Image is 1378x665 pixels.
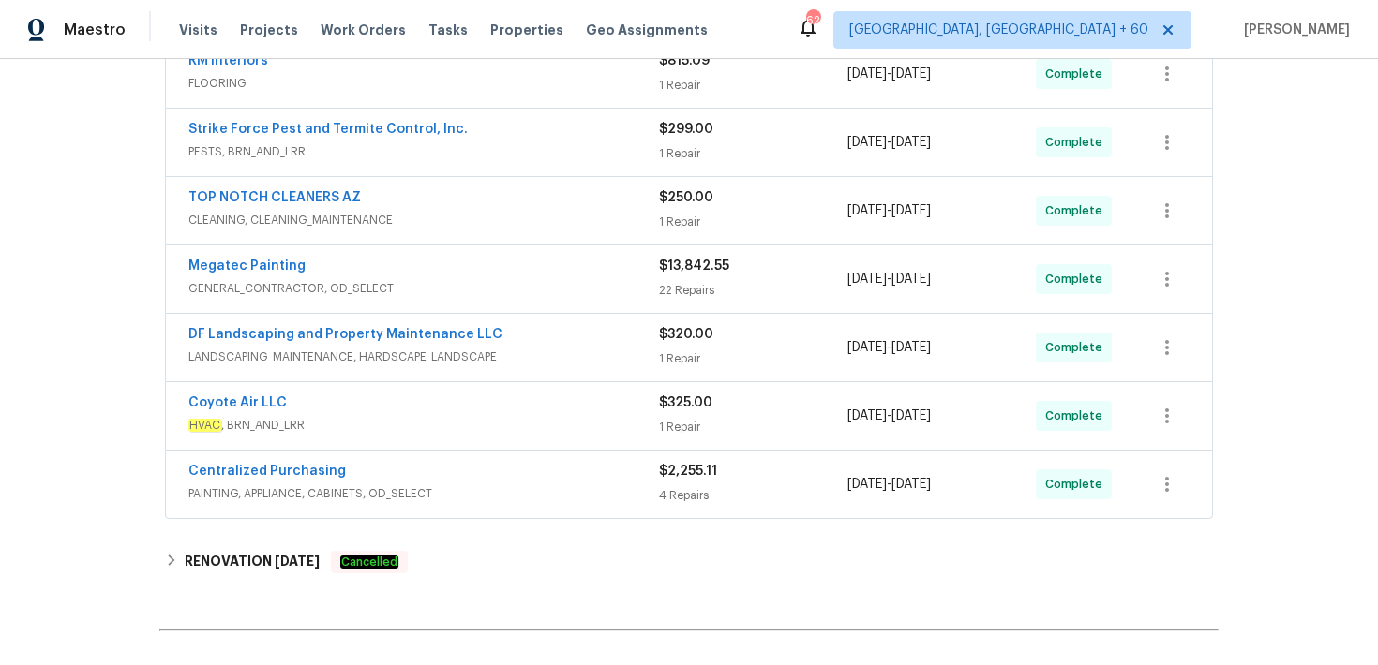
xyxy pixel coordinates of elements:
span: $815.09 [659,54,710,67]
div: 1 Repair [659,76,847,95]
div: RENOVATION [DATE]Cancelled [159,539,1219,584]
span: Complete [1045,338,1110,357]
span: Complete [1045,406,1110,425]
div: 4 Repairs [659,486,847,505]
em: HVAC [188,419,221,432]
span: Complete [1045,475,1110,494]
span: - [847,475,931,494]
span: $2,255.11 [659,465,717,478]
span: Complete [1045,133,1110,152]
span: PESTS, BRN_AND_LRR [188,142,659,161]
h6: RENOVATION [185,551,320,573]
span: - [847,406,931,425]
span: Complete [1045,65,1110,83]
span: [DATE] [847,204,887,217]
span: Visits [179,21,217,39]
span: - [847,133,931,152]
span: [DATE] [847,273,887,286]
span: $250.00 [659,191,713,204]
span: - [847,338,931,357]
span: [DATE] [891,409,931,422]
span: [DATE] [847,341,887,354]
span: Work Orders [321,21,406,39]
span: Maestro [64,21,126,39]
div: 1 Repair [659,144,847,163]
span: Projects [240,21,298,39]
span: [DATE] [891,478,931,491]
span: , BRN_AND_LRR [188,416,659,435]
em: Cancelled [340,555,398,569]
span: [DATE] [891,67,931,81]
span: $299.00 [659,123,713,136]
a: RM Interiors [188,54,268,67]
span: GENERAL_CONTRACTOR, OD_SELECT [188,279,659,298]
span: [DATE] [891,273,931,286]
span: $320.00 [659,328,713,341]
span: $325.00 [659,396,712,409]
a: Strike Force Pest and Termite Control, Inc. [188,123,468,136]
span: [PERSON_NAME] [1236,21,1350,39]
span: [DATE] [891,136,931,149]
div: 1 Repair [659,418,847,436]
div: 22 Repairs [659,281,847,300]
span: [DATE] [847,409,887,422]
span: [DATE] [847,136,887,149]
div: 628 [806,11,819,30]
span: LANDSCAPING_MAINTENANCE, HARDSCAPE_LANDSCAPE [188,347,659,366]
span: Complete [1045,201,1110,220]
span: [GEOGRAPHIC_DATA], [GEOGRAPHIC_DATA] + 60 [849,21,1148,39]
span: Tasks [428,23,468,37]
span: [DATE] [275,554,320,568]
span: - [847,270,931,288]
span: $13,842.55 [659,259,729,273]
span: [DATE] [847,478,887,491]
span: - [847,65,931,83]
span: Geo Assignments [586,21,708,39]
span: Properties [490,21,563,39]
span: [DATE] [891,341,931,354]
a: Coyote Air LLC [188,396,287,409]
span: FLOORING [188,74,659,93]
span: PAINTING, APPLIANCE, CABINETS, OD_SELECT [188,484,659,503]
span: [DATE] [891,204,931,217]
span: - [847,201,931,220]
a: Megatec Painting [188,259,306,273]
a: Centralized Purchasing [188,465,346,478]
a: TOP NOTCH CLEANERS AZ [188,191,361,204]
div: 1 Repair [659,213,847,231]
a: DF Landscaping and Property Maintenance LLC [188,328,502,341]
div: 1 Repair [659,349,847,368]
span: Complete [1045,270,1110,288]
span: CLEANING, CLEANING_MAINTENANCE [188,211,659,229]
span: [DATE] [847,67,887,81]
